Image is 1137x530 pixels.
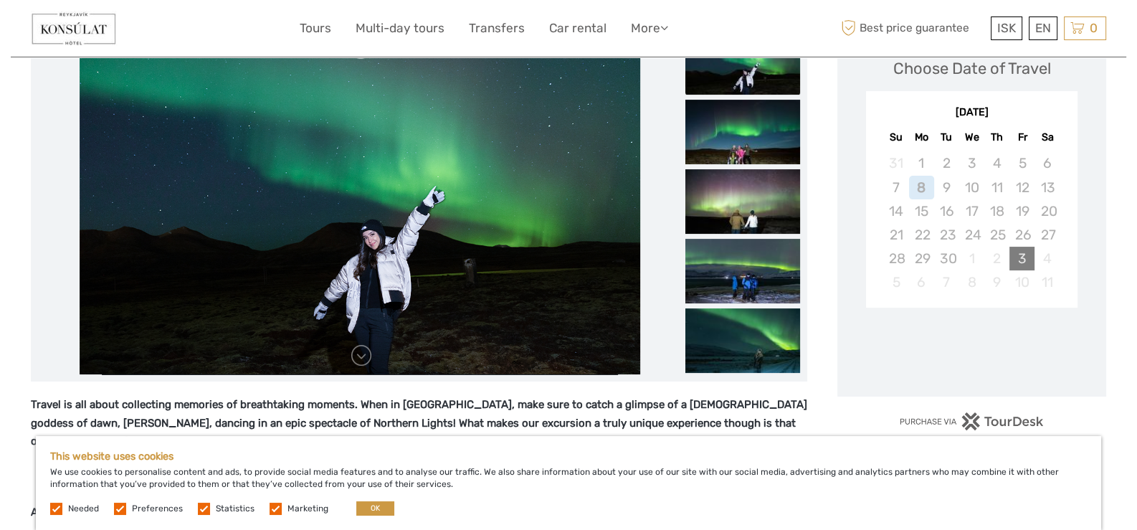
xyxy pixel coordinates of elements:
div: Not available Thursday, October 2nd, 2025 [984,247,1009,270]
div: Not available Wednesday, October 1st, 2025 [959,247,984,270]
div: Not available Saturday, September 6th, 2025 [1034,151,1060,175]
div: Tu [934,128,959,147]
h5: This website uses cookies [50,450,1087,463]
div: Not available Wednesday, September 3rd, 2025 [959,151,984,175]
div: Not available Saturday, September 20th, 2025 [1034,199,1060,223]
div: Not available Sunday, October 5th, 2025 [883,270,908,294]
div: Not available Saturday, October 4th, 2025 [1034,247,1060,270]
div: Not available Wednesday, September 10th, 2025 [959,176,984,199]
div: Not available Monday, September 8th, 2025 [909,176,934,199]
label: Marketing [287,503,328,515]
img: fa242e941a664c63bad348ebfb6a3a14_slider_thumbnail.jpeg [685,30,800,95]
button: OK [356,501,394,516]
div: Not available Sunday, September 21st, 2025 [883,223,908,247]
span: 0 [1088,21,1100,35]
div: Not available Monday, September 22nd, 2025 [909,223,934,247]
div: We use cookies to personalise content and ads, to provide social media features and to analyse ou... [36,436,1101,530]
label: Preferences [132,503,183,515]
div: Not available Sunday, August 31st, 2025 [883,151,908,175]
div: Choose Date of Travel [893,57,1051,80]
div: Not available Friday, September 26th, 2025 [1009,223,1034,247]
label: Needed [68,503,99,515]
div: Not available Friday, September 19th, 2025 [1009,199,1034,223]
span: ISK [997,21,1016,35]
img: 77b7f62f527c4af489f7772e3ec90ff6_slider_thumbnail.jpeg [685,308,800,373]
div: Loading... [967,345,976,354]
div: Not available Wednesday, September 24th, 2025 [959,223,984,247]
div: Fr [1009,128,1034,147]
div: Not available Friday, September 5th, 2025 [1009,151,1034,175]
div: Not available Sunday, September 7th, 2025 [883,176,908,199]
div: Not available Wednesday, September 17th, 2025 [959,199,984,223]
span: Best price guarantee [837,16,987,40]
div: Not available Monday, September 1st, 2025 [909,151,934,175]
div: Not available Friday, September 12th, 2025 [1009,176,1034,199]
div: month 2025-09 [870,151,1072,294]
div: Not available Monday, September 15th, 2025 [909,199,934,223]
div: Not available Thursday, September 18th, 2025 [984,199,1009,223]
div: [DATE] [866,105,1077,120]
div: Mo [909,128,934,147]
a: Transfers [469,18,525,39]
div: Not available Monday, September 29th, 2025 [909,247,934,270]
div: Not available Saturday, September 13th, 2025 [1034,176,1060,199]
div: Sa [1034,128,1060,147]
div: Not available Saturday, September 27th, 2025 [1034,223,1060,247]
div: EN [1029,16,1057,40]
a: Multi-day tours [356,18,444,39]
div: Not available Sunday, September 28th, 2025 [883,247,908,270]
img: 3ae837bced4f4cc897ab808fda29cc7d_slider_thumbnail.jpeg [685,239,800,303]
div: Th [984,128,1009,147]
p: We're away right now. Please check back later! [20,25,162,37]
div: Not available Wednesday, October 8th, 2025 [959,270,984,294]
label: Statistics [216,503,254,515]
div: We [959,128,984,147]
div: Not available Thursday, September 4th, 2025 [984,151,1009,175]
div: Not available Tuesday, September 9th, 2025 [934,176,959,199]
div: Not available Tuesday, September 23rd, 2025 [934,223,959,247]
div: Not available Saturday, October 11th, 2025 [1034,270,1060,294]
img: b2697087dfeb4b32a0c7f59f6edfa224_slider_thumbnail.jpeg [685,169,800,234]
div: Not available Monday, October 6th, 2025 [909,270,934,294]
img: PurchaseViaTourDesk.png [899,412,1045,430]
div: Not available Tuesday, September 30th, 2025 [934,247,959,270]
button: Open LiveChat chat widget [165,22,182,39]
strong: Travel is all about collecting memories of breathtaking moments. When in [GEOGRAPHIC_DATA], make ... [31,398,807,448]
div: Not available Thursday, October 9th, 2025 [984,270,1009,294]
a: Car rental [549,18,606,39]
img: fa242e941a664c63bad348ebfb6a3a14_main_slider.jpeg [80,30,639,374]
div: Not available Thursday, September 25th, 2025 [984,223,1009,247]
div: Not available Tuesday, September 16th, 2025 [934,199,959,223]
div: Not available Friday, October 10th, 2025 [1009,270,1034,294]
div: Not available Friday, October 3rd, 2025 [1009,247,1034,270]
div: Su [883,128,908,147]
img: 351-c02e8c69-862c-4e8d-b62f-a899add119d8_logo_small.jpg [31,11,117,46]
a: Tours [300,18,331,39]
div: Not available Sunday, September 14th, 2025 [883,199,908,223]
a: More [631,18,668,39]
img: 01cfed10b76549b78e8ac242d65f8beb_slider_thumbnail.jpg [685,100,800,164]
strong: ABOUT OUR NORTHERN LIGHTS TOUR: [31,506,225,519]
div: Not available Tuesday, September 2nd, 2025 [934,151,959,175]
div: Not available Tuesday, October 7th, 2025 [934,270,959,294]
div: Not available Thursday, September 11th, 2025 [984,176,1009,199]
